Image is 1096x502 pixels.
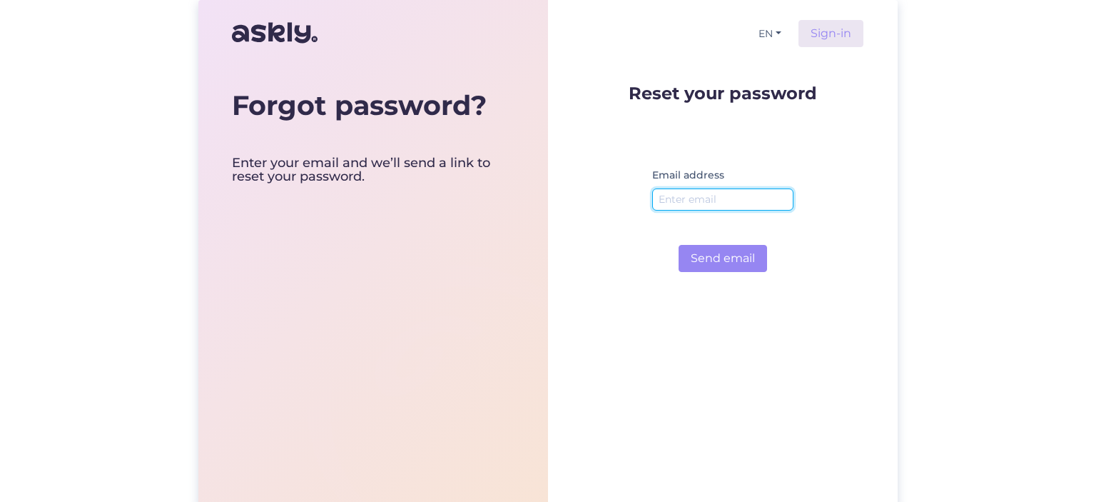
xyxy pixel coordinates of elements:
[652,189,793,211] input: Enter email
[753,24,787,44] button: EN
[679,245,767,272] button: Send email
[232,16,318,50] img: Askly
[652,168,724,183] label: Email address
[232,89,514,122] div: Forgot password?
[629,84,817,102] p: Reset your password
[232,156,514,185] div: Enter your email and we’ll send a link to reset your password.
[798,20,863,47] a: Sign-in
